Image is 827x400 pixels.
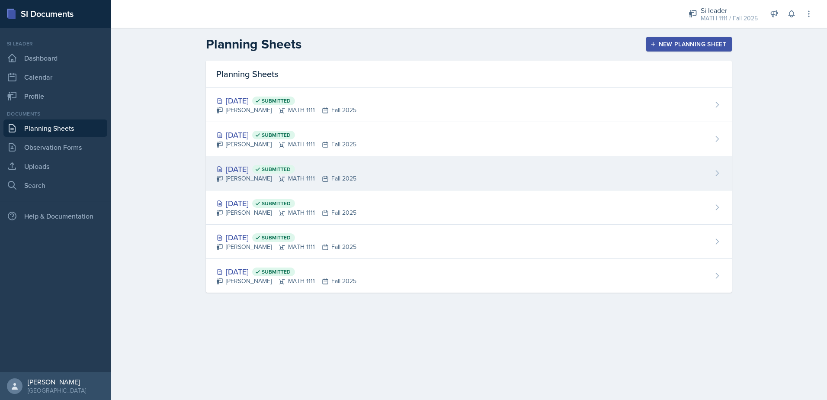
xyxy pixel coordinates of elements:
[206,61,732,88] div: Planning Sheets
[262,268,291,275] span: Submitted
[3,119,107,137] a: Planning Sheets
[216,232,356,243] div: [DATE]
[262,234,291,241] span: Submitted
[3,49,107,67] a: Dashboard
[206,122,732,156] a: [DATE] Submitted [PERSON_NAME]MATH 1111Fall 2025
[262,132,291,139] span: Submitted
[216,163,356,175] div: [DATE]
[216,140,356,149] div: [PERSON_NAME] MATH 1111 Fall 2025
[206,225,732,259] a: [DATE] Submitted [PERSON_NAME]MATH 1111Fall 2025
[216,95,356,106] div: [DATE]
[206,259,732,293] a: [DATE] Submitted [PERSON_NAME]MATH 1111Fall 2025
[3,87,107,105] a: Profile
[216,197,356,209] div: [DATE]
[3,68,107,86] a: Calendar
[3,207,107,225] div: Help & Documentation
[28,377,86,386] div: [PERSON_NAME]
[216,174,356,183] div: [PERSON_NAME] MATH 1111 Fall 2025
[28,386,86,395] div: [GEOGRAPHIC_DATA]
[262,200,291,207] span: Submitted
[3,158,107,175] a: Uploads
[206,36,301,52] h2: Planning Sheets
[3,110,107,118] div: Documents
[652,41,726,48] div: New Planning Sheet
[216,277,356,286] div: [PERSON_NAME] MATH 1111 Fall 2025
[216,266,356,277] div: [DATE]
[216,208,356,217] div: [PERSON_NAME] MATH 1111 Fall 2025
[206,88,732,122] a: [DATE] Submitted [PERSON_NAME]MATH 1111Fall 2025
[206,190,732,225] a: [DATE] Submitted [PERSON_NAME]MATH 1111Fall 2025
[3,139,107,156] a: Observation Forms
[646,37,732,52] button: New Planning Sheet
[701,14,758,23] div: MATH 1111 / Fall 2025
[206,156,732,190] a: [DATE] Submitted [PERSON_NAME]MATH 1111Fall 2025
[216,106,356,115] div: [PERSON_NAME] MATH 1111 Fall 2025
[262,97,291,104] span: Submitted
[701,5,758,16] div: Si leader
[3,40,107,48] div: Si leader
[216,242,356,252] div: [PERSON_NAME] MATH 1111 Fall 2025
[262,166,291,173] span: Submitted
[216,129,356,141] div: [DATE]
[3,177,107,194] a: Search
